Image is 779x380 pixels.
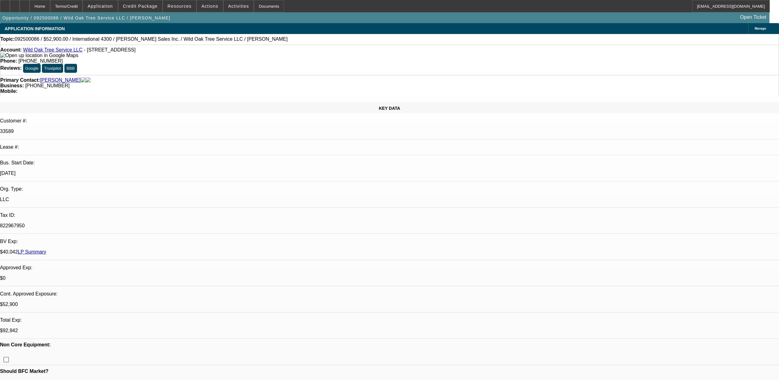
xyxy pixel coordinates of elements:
img: linkedin-icon.png [86,77,91,83]
button: Credit Package [118,0,162,12]
strong: Reviews: [0,65,22,71]
strong: Business: [0,83,24,88]
span: Activities [228,4,249,9]
strong: Account: [0,47,22,52]
span: Opportunity / 092500086 / Wild Oak Tree Service LLC / [PERSON_NAME] [2,15,170,20]
a: Wild Oak Tree Service LLC [23,47,83,52]
span: Manage [755,27,766,30]
button: Actions [197,0,223,12]
span: Actions [201,4,218,9]
span: [PHONE_NUMBER] [25,83,70,88]
img: facebook-icon.png [81,77,86,83]
span: - [STREET_ADDRESS] [84,47,136,52]
img: Open up location in Google Maps [0,53,78,58]
button: Application [83,0,117,12]
span: Resources [168,4,192,9]
strong: Topic: [0,36,15,42]
strong: Mobile: [0,89,18,94]
span: KEY DATA [379,106,400,111]
button: Resources [163,0,196,12]
button: Google [23,64,41,73]
span: Credit Package [123,4,158,9]
span: Application [87,4,113,9]
span: 092500086 / $52,900.00 / International 4300 / [PERSON_NAME] Sales Inc. / Wild Oak Tree Service LL... [15,36,288,42]
strong: Primary Contact: [0,77,40,83]
button: BBB [64,64,77,73]
button: Trustpilot [42,64,63,73]
a: View Google Maps [0,53,78,58]
span: [PHONE_NUMBER] [18,58,63,64]
button: Activities [224,0,254,12]
a: Open Ticket [738,12,769,23]
span: APPLICATION INFORMATION [5,26,65,31]
strong: Phone: [0,58,17,64]
a: LP Summary [18,249,46,254]
a: [PERSON_NAME] [40,77,81,83]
